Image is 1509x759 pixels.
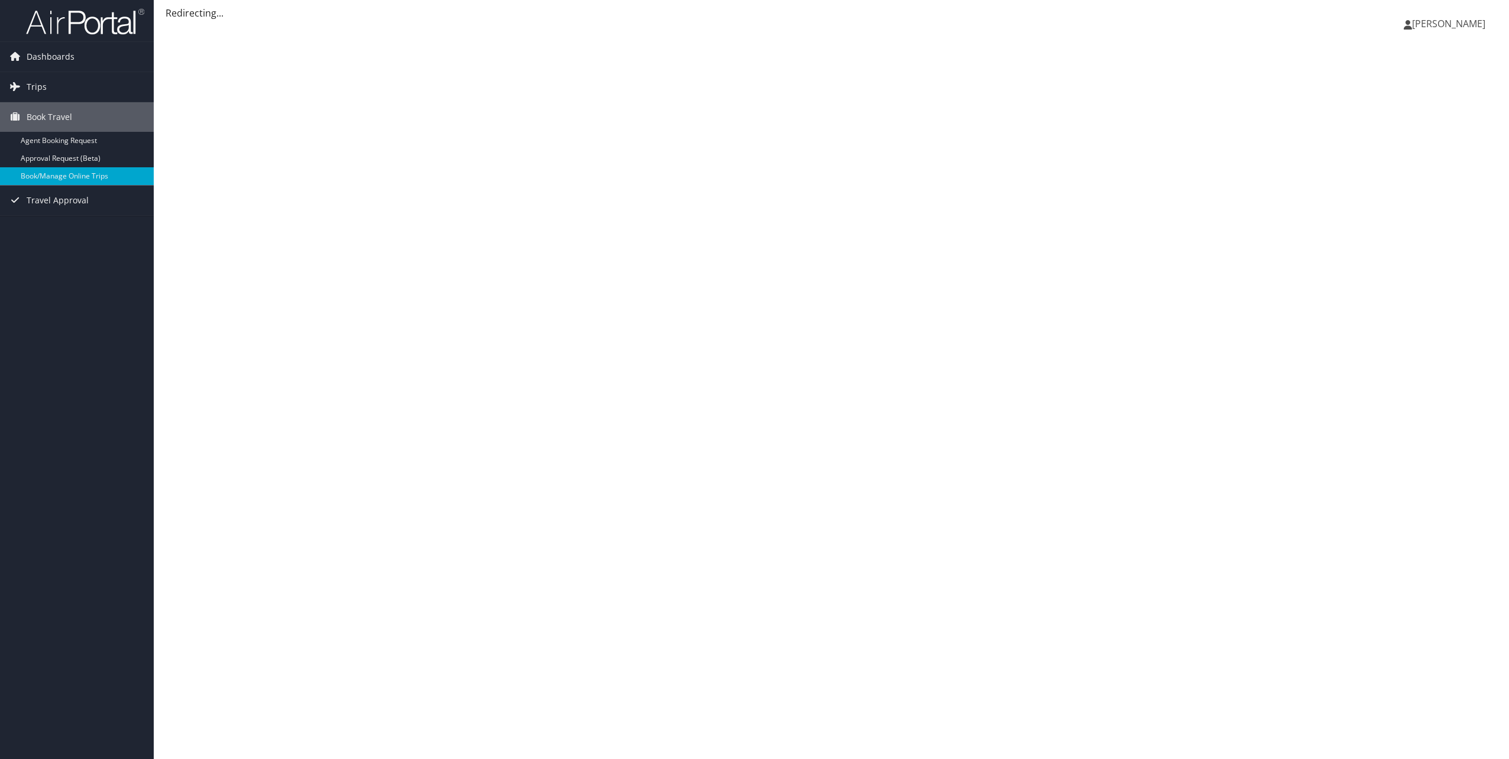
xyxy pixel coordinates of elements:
span: Dashboards [27,42,75,72]
a: [PERSON_NAME] [1404,6,1497,41]
span: Travel Approval [27,186,89,215]
span: Book Travel [27,102,72,132]
span: [PERSON_NAME] [1412,17,1485,30]
span: Trips [27,72,47,102]
img: airportal-logo.png [26,8,144,35]
div: Redirecting... [166,6,1497,20]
